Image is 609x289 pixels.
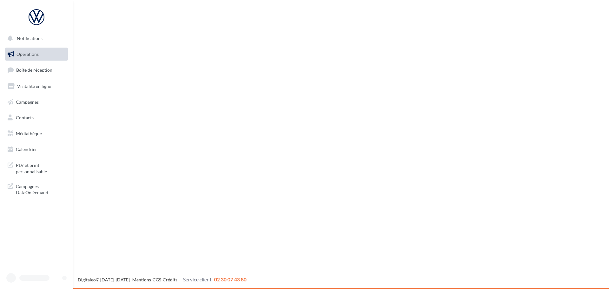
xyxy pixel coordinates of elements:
a: PLV et print personnalisable [4,158,69,177]
span: Notifications [17,36,43,41]
span: Médiathèque [16,131,42,136]
span: © [DATE]-[DATE] - - - [78,277,246,282]
a: Campagnes [4,95,69,109]
span: Opérations [16,51,39,57]
span: Campagnes [16,99,39,104]
span: PLV et print personnalisable [16,161,65,174]
a: CGS [153,277,161,282]
span: Service client [183,276,212,282]
a: Visibilité en ligne [4,80,69,93]
button: Notifications [4,32,67,45]
a: Médiathèque [4,127,69,140]
a: Calendrier [4,143,69,156]
a: Digitaleo [78,277,96,282]
span: Calendrier [16,147,37,152]
a: Contacts [4,111,69,124]
a: Opérations [4,48,69,61]
a: Mentions [132,277,151,282]
a: Crédits [163,277,177,282]
a: Boîte de réception [4,63,69,77]
span: Contacts [16,115,34,120]
span: Boîte de réception [16,67,52,73]
span: Visibilité en ligne [17,83,51,89]
span: 02 30 07 43 80 [214,276,246,282]
a: Campagnes DataOnDemand [4,180,69,198]
span: Campagnes DataOnDemand [16,182,65,196]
